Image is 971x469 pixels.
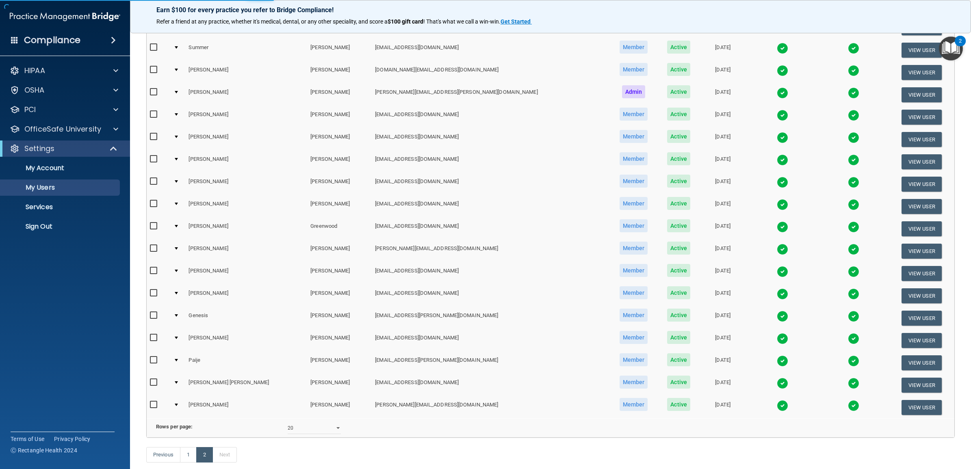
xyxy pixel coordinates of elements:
[777,177,788,188] img: tick.e7d51cea.svg
[848,333,859,344] img: tick.e7d51cea.svg
[501,18,532,25] a: Get Started
[848,266,859,277] img: tick.e7d51cea.svg
[307,173,372,195] td: [PERSON_NAME]
[902,132,942,147] button: View User
[307,106,372,128] td: [PERSON_NAME]
[777,221,788,233] img: tick.e7d51cea.svg
[620,398,648,411] span: Member
[10,66,118,76] a: HIPAA
[372,39,609,61] td: [EMAIL_ADDRESS][DOMAIN_NAME]
[372,352,609,374] td: [EMAIL_ADDRESS][PERSON_NAME][DOMAIN_NAME]
[10,105,118,115] a: PCI
[902,400,942,415] button: View User
[848,65,859,76] img: tick.e7d51cea.svg
[196,447,213,463] a: 2
[700,218,746,240] td: [DATE]
[620,219,648,232] span: Member
[667,286,690,299] span: Active
[372,151,609,173] td: [EMAIL_ADDRESS][DOMAIN_NAME]
[700,61,746,84] td: [DATE]
[185,128,307,151] td: [PERSON_NAME]
[667,130,690,143] span: Active
[185,329,307,352] td: [PERSON_NAME]
[848,43,859,54] img: tick.e7d51cea.svg
[667,376,690,389] span: Active
[848,154,859,166] img: tick.e7d51cea.svg
[620,63,648,76] span: Member
[700,285,746,307] td: [DATE]
[700,240,746,262] td: [DATE]
[11,446,77,454] span: Ⓒ Rectangle Health 2024
[24,144,54,153] p: Settings
[777,43,788,54] img: tick.e7d51cea.svg
[620,264,648,277] span: Member
[902,333,942,348] button: View User
[777,65,788,76] img: tick.e7d51cea.svg
[902,288,942,303] button: View User
[307,262,372,285] td: [PERSON_NAME]
[777,132,788,143] img: tick.e7d51cea.svg
[185,374,307,396] td: [PERSON_NAME] [PERSON_NAME]
[10,124,118,134] a: OfficeSafe University
[667,41,690,54] span: Active
[185,285,307,307] td: [PERSON_NAME]
[667,242,690,255] span: Active
[372,128,609,151] td: [EMAIL_ADDRESS][DOMAIN_NAME]
[700,396,746,418] td: [DATE]
[156,6,945,14] p: Earn $100 for every practice you refer to Bridge Compliance!
[372,262,609,285] td: [EMAIL_ADDRESS][DOMAIN_NAME]
[185,106,307,128] td: [PERSON_NAME]
[777,311,788,322] img: tick.e7d51cea.svg
[620,197,648,210] span: Member
[5,223,116,231] p: Sign Out
[667,85,690,98] span: Active
[307,61,372,84] td: [PERSON_NAME]
[5,184,116,192] p: My Users
[180,447,197,463] a: 1
[700,374,746,396] td: [DATE]
[777,333,788,344] img: tick.e7d51cea.svg
[185,240,307,262] td: [PERSON_NAME]
[10,144,118,153] a: Settings
[372,329,609,352] td: [EMAIL_ADDRESS][DOMAIN_NAME]
[372,173,609,195] td: [EMAIL_ADDRESS][DOMAIN_NAME]
[777,244,788,255] img: tick.e7d51cea.svg
[372,240,609,262] td: [PERSON_NAME][EMAIL_ADDRESS][DOMAIN_NAME]
[372,285,609,307] td: [EMAIL_ADDRESS][DOMAIN_NAME]
[848,221,859,233] img: tick.e7d51cea.svg
[423,18,501,25] span: ! That's what we call a win-win.
[902,221,942,236] button: View User
[700,307,746,329] td: [DATE]
[667,309,690,322] span: Active
[372,195,609,218] td: [EMAIL_ADDRESS][DOMAIN_NAME]
[10,9,120,25] img: PMB logo
[902,87,942,102] button: View User
[777,400,788,411] img: tick.e7d51cea.svg
[5,203,116,211] p: Services
[848,110,859,121] img: tick.e7d51cea.svg
[620,331,648,344] span: Member
[24,105,36,115] p: PCI
[146,447,180,463] a: Previous
[620,108,648,121] span: Member
[700,352,746,374] td: [DATE]
[848,378,859,389] img: tick.e7d51cea.svg
[185,151,307,173] td: [PERSON_NAME]
[185,307,307,329] td: Genesis
[620,286,648,299] span: Member
[902,199,942,214] button: View User
[185,218,307,240] td: [PERSON_NAME]
[667,197,690,210] span: Active
[24,66,45,76] p: HIPAA
[185,173,307,195] td: [PERSON_NAME]
[777,266,788,277] img: tick.e7d51cea.svg
[700,195,746,218] td: [DATE]
[777,87,788,99] img: tick.e7d51cea.svg
[667,331,690,344] span: Active
[307,240,372,262] td: [PERSON_NAME]
[307,352,372,374] td: [PERSON_NAME]
[902,110,942,125] button: View User
[848,132,859,143] img: tick.e7d51cea.svg
[700,84,746,106] td: [DATE]
[700,329,746,352] td: [DATE]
